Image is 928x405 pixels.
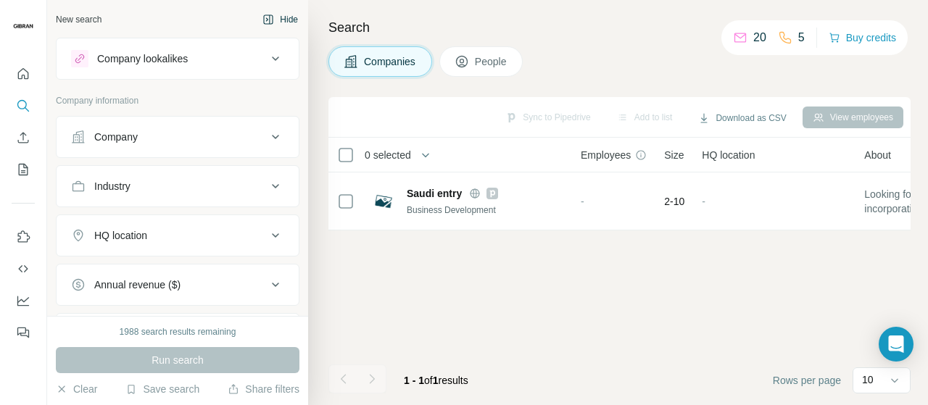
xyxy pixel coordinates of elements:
button: Dashboard [12,288,35,314]
span: 1 - 1 [404,375,424,386]
span: 2-10 [664,194,684,209]
button: Industry [57,169,299,204]
button: Save search [125,382,199,396]
img: Logo of Saudi entry [372,190,395,213]
span: Rows per page [773,373,841,388]
span: Saudi entry [407,186,462,201]
span: Companies [364,54,417,69]
span: Employees [581,148,631,162]
button: Clear [56,382,97,396]
div: 1988 search results remaining [120,325,236,338]
button: Company [57,120,299,154]
span: People [475,54,508,69]
p: 5 [798,29,805,46]
div: Industry [94,179,130,193]
h4: Search [328,17,911,38]
span: About [864,148,891,162]
span: Size [664,148,684,162]
p: 20 [753,29,766,46]
span: results [404,375,468,386]
button: My lists [12,156,35,183]
span: - [581,196,584,207]
div: New search [56,13,101,26]
span: - [702,196,705,207]
div: Business Development [407,204,563,217]
div: Company [94,130,138,144]
span: HQ location [702,148,755,162]
img: Avatar [12,14,35,38]
div: HQ location [94,228,147,243]
button: Feedback [12,320,35,346]
button: Download as CSV [688,107,796,129]
button: Search [12,93,35,119]
button: Buy credits [829,28,896,48]
button: Use Surfe on LinkedIn [12,224,35,250]
button: Hide [252,9,308,30]
button: Enrich CSV [12,125,35,151]
button: Use Surfe API [12,256,35,282]
span: 0 selected [365,148,411,162]
button: Annual revenue ($) [57,267,299,302]
button: HQ location [57,218,299,253]
button: Quick start [12,61,35,87]
div: Company lookalikes [97,51,188,66]
span: 1 [433,375,439,386]
div: Open Intercom Messenger [879,327,913,362]
span: of [424,375,433,386]
p: Company information [56,94,299,107]
button: Company lookalikes [57,41,299,76]
p: 10 [862,372,874,387]
button: Share filters [228,382,299,396]
div: Annual revenue ($) [94,277,181,292]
